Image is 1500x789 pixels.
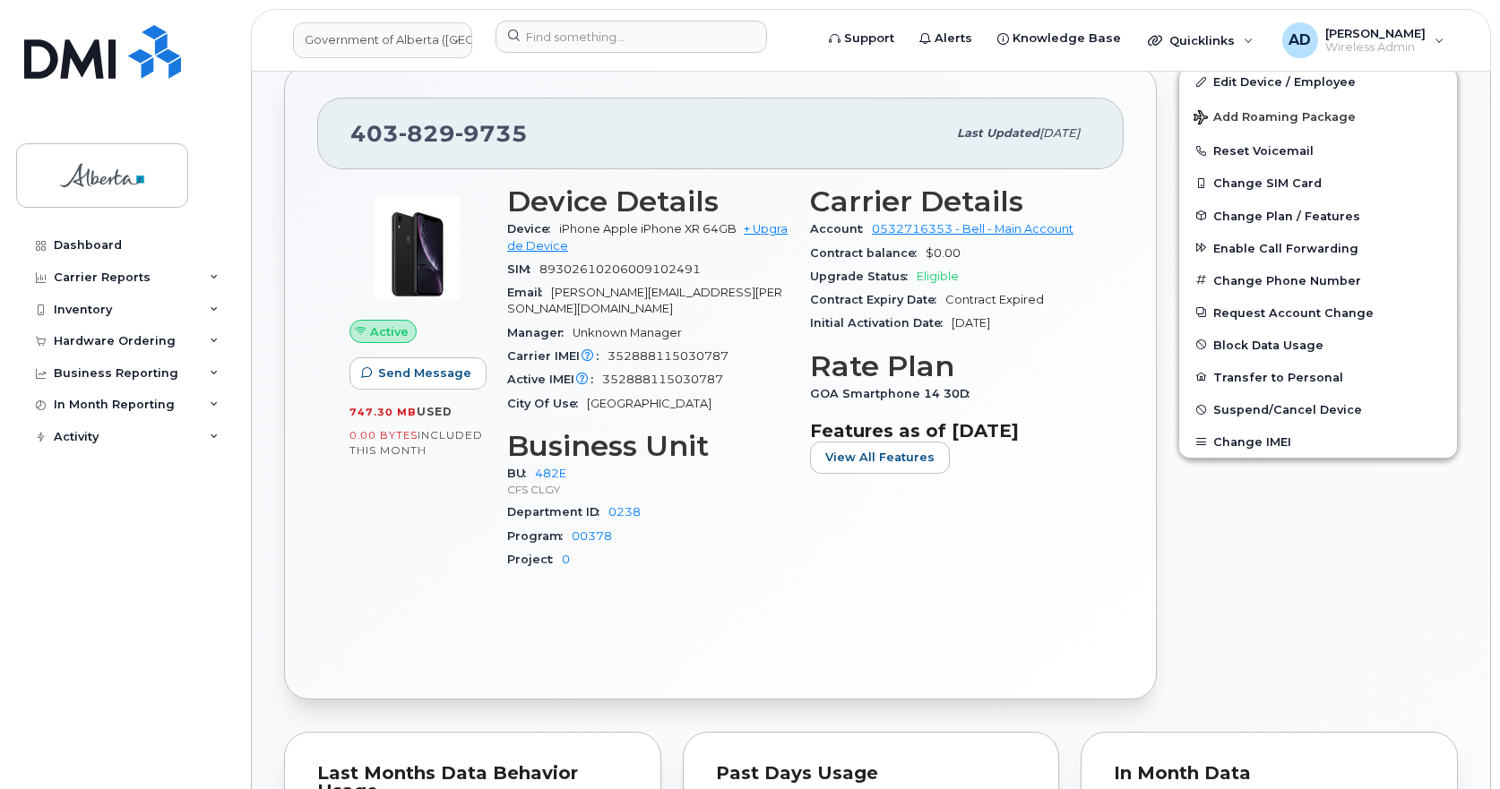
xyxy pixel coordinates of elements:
[1179,65,1457,98] a: Edit Device / Employee
[364,194,471,302] img: image20231002-3703462-1qb80zy.jpeg
[370,323,409,340] span: Active
[1289,30,1311,51] span: AD
[1213,209,1360,222] span: Change Plan / Features
[602,373,723,386] span: 352888115030787
[455,120,528,147] span: 9735
[1213,241,1358,254] span: Enable Call Forwarding
[507,185,789,218] h3: Device Details
[810,185,1091,218] h3: Carrier Details
[399,120,455,147] span: 829
[1179,264,1457,296] button: Change Phone Number
[810,270,917,283] span: Upgrade Status
[350,120,528,147] span: 403
[810,246,926,260] span: Contract balance
[1270,22,1457,58] div: Arunajith Daylath
[1114,765,1425,783] div: In Month Data
[1194,110,1356,127] span: Add Roaming Package
[608,349,728,363] span: 352888115030787
[907,21,985,56] a: Alerts
[1169,33,1235,47] span: Quicklinks
[559,222,737,236] span: iPhone Apple iPhone XR 64GB
[1135,22,1266,58] div: Quicklinks
[507,326,573,339] span: Manager
[293,22,472,58] a: Government of Alberta (GOA)
[945,293,1044,306] span: Contract Expired
[985,21,1134,56] a: Knowledge Base
[1179,98,1457,134] button: Add Roaming Package
[1325,40,1426,55] span: Wireless Admin
[844,30,894,47] span: Support
[507,467,535,480] span: BU
[1179,200,1457,232] button: Change Plan / Features
[349,406,417,418] span: 747.30 MB
[1325,26,1426,40] span: [PERSON_NAME]
[1179,296,1457,329] button: Request Account Change
[507,397,587,410] span: City Of Use
[507,286,782,315] span: [PERSON_NAME][EMAIL_ADDRESS][PERSON_NAME][DOMAIN_NAME]
[535,467,566,480] a: 482E
[810,420,1091,442] h3: Features as of [DATE]
[349,429,418,442] span: 0.00 Bytes
[572,529,612,543] a: 00378
[926,246,961,260] span: $0.00
[507,505,608,519] span: Department ID
[1179,329,1457,361] button: Block Data Usage
[608,505,641,519] a: 0238
[507,349,608,363] span: Carrier IMEI
[507,286,551,299] span: Email
[562,553,570,566] a: 0
[349,357,487,390] button: Send Message
[507,553,562,566] span: Project
[1013,30,1121,47] span: Knowledge Base
[1179,134,1457,167] button: Reset Voicemail
[507,222,788,252] a: + Upgrade Device
[816,21,907,56] a: Support
[872,222,1073,236] a: 0532716353 - Bell - Main Account
[810,316,952,330] span: Initial Activation Date
[496,21,767,53] input: Find something...
[810,293,945,306] span: Contract Expiry Date
[716,765,1027,783] div: Past Days Usage
[825,449,935,466] span: View All Features
[573,326,682,339] span: Unknown Manager
[810,387,978,400] span: GOA Smartphone 14 30D
[810,222,872,236] span: Account
[952,316,990,330] span: [DATE]
[1179,393,1457,425] button: Suspend/Cancel Device
[1179,167,1457,199] button: Change SIM Card
[417,405,453,418] span: used
[1179,425,1457,458] button: Change IMEI
[507,430,789,462] h3: Business Unit
[507,529,572,543] span: Program
[957,126,1039,140] span: Last updated
[507,262,539,276] span: SIM
[917,270,959,283] span: Eligible
[507,482,789,497] p: CFS CLGY
[1039,126,1080,140] span: [DATE]
[507,373,602,386] span: Active IMEI
[1179,232,1457,264] button: Enable Call Forwarding
[587,397,711,410] span: [GEOGRAPHIC_DATA]
[378,364,471,382] span: Send Message
[539,262,701,276] span: 89302610206009102491
[1179,361,1457,393] button: Transfer to Personal
[935,30,972,47] span: Alerts
[810,442,950,474] button: View All Features
[1213,403,1362,416] span: Suspend/Cancel Device
[810,350,1091,382] h3: Rate Plan
[507,222,559,236] span: Device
